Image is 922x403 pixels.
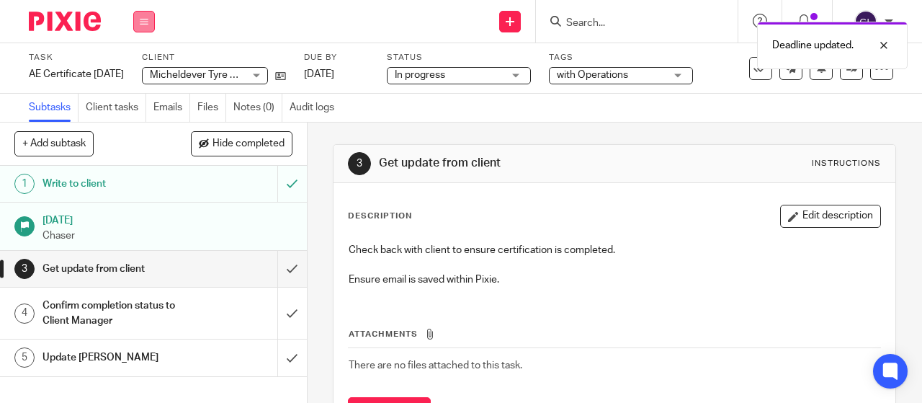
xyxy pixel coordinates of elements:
[348,211,412,222] p: Description
[348,152,371,175] div: 3
[349,330,418,338] span: Attachments
[29,12,101,31] img: Pixie
[14,131,94,156] button: + Add subtask
[29,94,79,122] a: Subtasks
[191,131,292,156] button: Hide completed
[42,229,292,243] p: Chaser
[304,69,334,79] span: [DATE]
[812,158,881,169] div: Instructions
[42,173,189,195] h1: Write to client
[780,205,881,228] button: Edit description
[854,10,877,33] img: svg%3E
[379,156,645,171] h1: Get update from client
[29,67,124,81] div: AE Certificate [DATE]
[772,38,854,53] p: Deadline updated.
[14,347,35,368] div: 5
[42,258,189,280] h1: Get update from client
[349,243,880,257] p: Check back with client to ensure certification is completed.
[42,347,189,368] h1: Update [PERSON_NAME]
[29,52,124,63] label: Task
[14,259,35,279] div: 3
[142,52,286,63] label: Client
[304,52,369,63] label: Due by
[557,70,628,80] span: with Operations
[212,138,285,150] span: Hide completed
[197,94,226,122] a: Files
[150,70,287,80] span: Micheldever Tyre Services Ltd
[29,67,124,81] div: AE Certificate 01/04/25
[14,304,35,324] div: 4
[14,174,35,194] div: 1
[153,94,190,122] a: Emails
[349,360,522,371] span: There are no files attached to this task.
[387,52,531,63] label: Status
[395,70,445,80] span: In progress
[290,94,341,122] a: Audit logs
[233,94,282,122] a: Notes (0)
[349,273,880,287] p: Ensure email is saved within Pixie.
[42,295,189,332] h1: Confirm completion status to Client Manager
[86,94,146,122] a: Client tasks
[42,210,292,228] h1: [DATE]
